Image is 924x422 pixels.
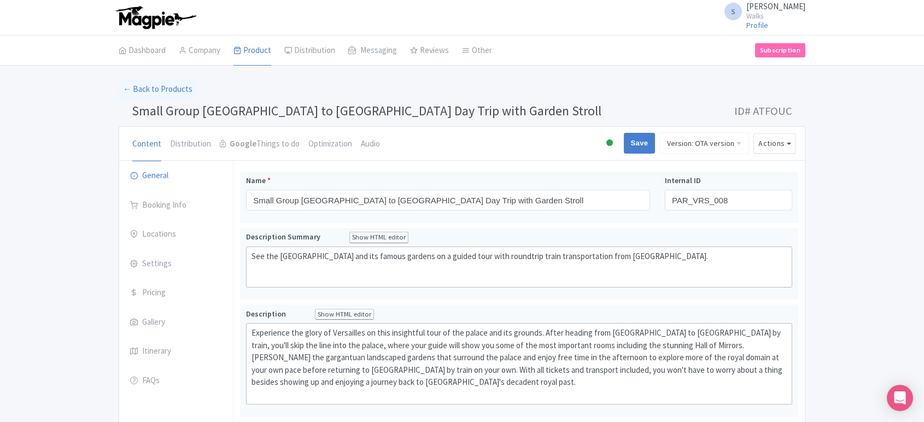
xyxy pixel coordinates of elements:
span: Description [246,309,288,319]
div: Open Intercom Messenger [887,385,913,411]
a: FAQs [119,366,233,396]
a: Distribution [170,127,211,162]
div: See the [GEOGRAPHIC_DATA] and its famous gardens on a guided tour with roundtrip train transporta... [252,250,787,275]
a: General [119,161,233,191]
strong: Google [230,138,256,150]
small: Walks [746,13,805,20]
a: Gallery [119,307,233,338]
a: Content [132,127,161,162]
span: S [724,3,742,20]
a: Dashboard [119,36,166,66]
div: Show HTML editor [315,309,374,320]
a: S [PERSON_NAME] Walks [718,2,805,20]
a: Locations [119,219,233,250]
a: Audio [361,127,380,162]
span: Internal ID [665,175,701,186]
a: Reviews [410,36,449,66]
a: Pricing [119,278,233,308]
a: Other [462,36,492,66]
div: Show HTML editor [349,232,408,243]
span: Name [246,175,266,186]
a: Optimization [308,127,352,162]
a: Product [233,36,271,66]
a: Distribution [284,36,335,66]
a: ← Back to Products [119,79,197,100]
a: Company [179,36,220,66]
a: Messaging [348,36,397,66]
div: Experience the glory of Versailles on this insightful tour of the palace and its grounds. After h... [252,327,787,401]
a: Subscription [755,43,805,57]
a: GoogleThings to do [220,127,300,162]
a: Itinerary [119,336,233,367]
img: logo-ab69f6fb50320c5b225c76a69d11143b.png [113,5,198,30]
a: Booking Info [119,190,233,221]
span: [PERSON_NAME] [746,1,805,11]
a: Profile [746,20,768,30]
input: Save [624,133,656,154]
a: Settings [119,249,233,279]
div: Active [604,135,615,152]
span: Small Group [GEOGRAPHIC_DATA] to [GEOGRAPHIC_DATA] Day Trip with Garden Stroll [132,102,601,119]
span: Description Summary [246,232,322,242]
a: Version: OTA version [659,132,749,154]
button: Actions [753,133,796,154]
span: ID# ATFOUC [734,100,792,122]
